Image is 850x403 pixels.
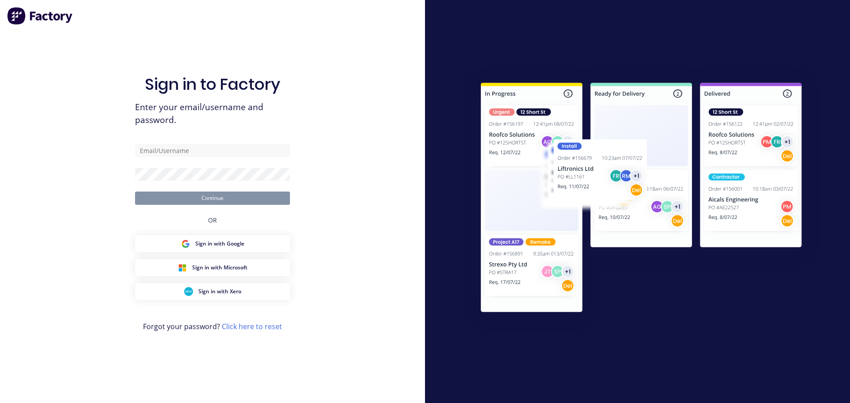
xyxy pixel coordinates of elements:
[222,322,282,331] a: Click here to reset
[135,144,290,157] input: Email/Username
[145,75,280,94] h1: Sign in to Factory
[195,240,244,248] span: Sign in with Google
[135,192,290,205] button: Continue
[135,259,290,276] button: Microsoft Sign inSign in with Microsoft
[181,239,190,248] img: Google Sign in
[461,65,821,333] img: Sign in
[143,321,282,332] span: Forgot your password?
[7,7,73,25] img: Factory
[198,288,241,296] span: Sign in with Xero
[208,205,217,235] div: OR
[135,101,290,127] span: Enter your email/username and password.
[135,283,290,300] button: Xero Sign inSign in with Xero
[192,264,247,272] span: Sign in with Microsoft
[184,287,193,296] img: Xero Sign in
[135,235,290,252] button: Google Sign inSign in with Google
[178,263,187,272] img: Microsoft Sign in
